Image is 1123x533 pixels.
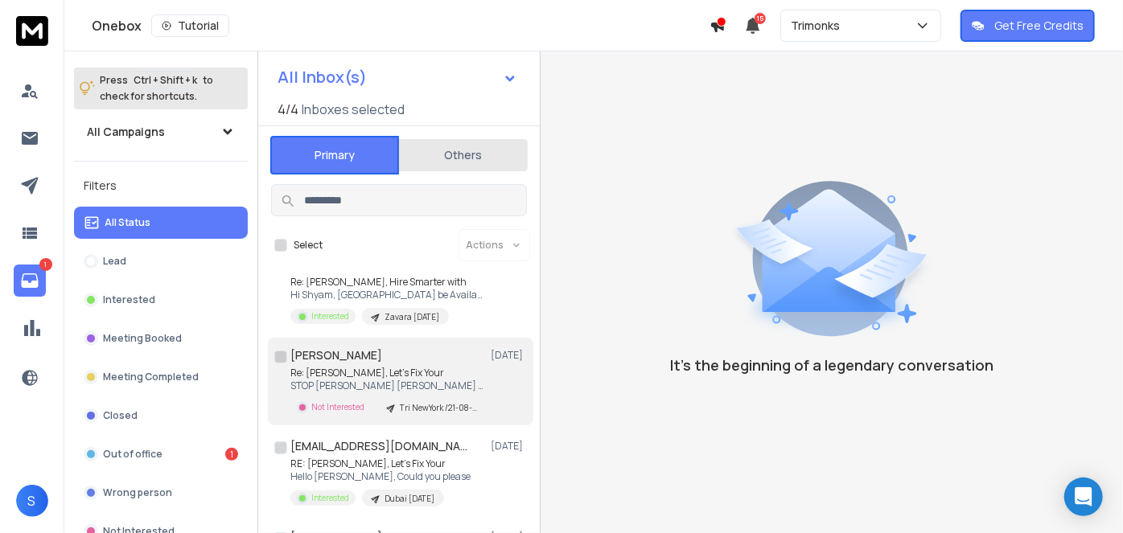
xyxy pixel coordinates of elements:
button: Wrong person [74,477,248,509]
h3: Filters [74,174,248,197]
button: Closed [74,400,248,432]
button: Interested [74,284,248,316]
a: 1 [14,264,46,297]
label: Select [294,239,323,252]
button: Get Free Credits [961,10,1095,42]
p: Not Interested [311,401,364,413]
button: All Inbox(s) [265,61,530,93]
span: 4 / 4 [278,100,298,119]
p: Interested [311,492,349,504]
button: Lead [74,245,248,277]
p: Tri NewYork /21-08-25 [400,402,477,414]
div: Open Intercom Messenger [1064,478,1103,516]
span: Ctrl + Shift + k [131,71,200,89]
p: Wrong person [103,486,172,499]
button: Others [399,137,528,173]
p: Meeting Completed [103,371,199,383]
button: Primary [270,136,399,174]
p: Interested [103,293,155,306]
p: Zavara [DATE] [385,311,439,323]
button: S [16,485,48,517]
h1: [PERSON_NAME] [290,347,382,363]
h1: All Inbox(s) [278,69,367,85]
button: Meeting Booked [74,322,248,355]
p: Hi Shyam, [GEOGRAPHIC_DATA] be Available [290,289,483,301]
p: Lead [103,255,126,268]
p: Out of office [103,448,162,461]
p: Meeting Booked [103,332,182,345]
h3: Inboxes selected [302,100,405,119]
div: Onebox [92,14,710,37]
span: 15 [755,13,766,24]
p: Re: [PERSON_NAME], Let’s Fix Your [290,367,483,379]
p: STOP [PERSON_NAME] [PERSON_NAME] Founder, The Network [290,379,483,392]
p: Dubai [DATE] [385,493,434,505]
p: Closed [103,409,138,422]
p: Interested [311,310,349,322]
button: Out of office1 [74,438,248,470]
p: [DATE] [491,349,527,362]
p: It’s the beginning of a legendary conversation [670,354,993,376]
p: All Status [105,216,150,229]
p: Trimonks [791,18,846,34]
p: Re: [PERSON_NAME], Hire Smarter with [290,276,483,289]
p: Hello [PERSON_NAME], Could you please [290,470,471,483]
h1: [EMAIL_ADDRESS][DOMAIN_NAME] [290,438,467,454]
button: All Campaigns [74,116,248,148]
p: Get Free Credits [994,18,1084,34]
button: Meeting Completed [74,361,248,393]
p: [DATE] [491,440,527,453]
p: RE: [PERSON_NAME], Let’s Fix Your [290,457,471,470]
p: Press to check for shortcuts. [100,72,213,105]
div: 1 [225,448,238,461]
button: Tutorial [151,14,229,37]
button: All Status [74,207,248,239]
h1: All Campaigns [87,124,165,140]
p: 1 [39,258,52,271]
